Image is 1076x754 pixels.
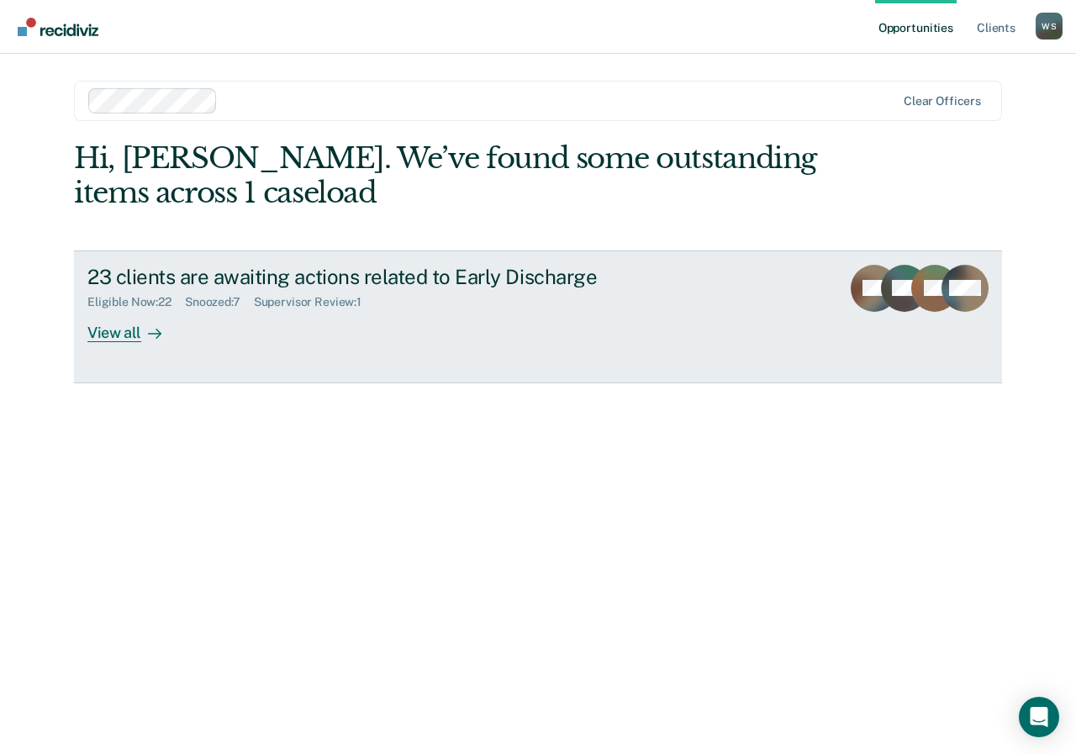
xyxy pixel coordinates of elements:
div: W S [1036,13,1063,40]
div: Snoozed : 7 [185,295,254,309]
div: Eligible Now : 22 [87,295,185,309]
div: Open Intercom Messenger [1019,697,1059,737]
button: Profile dropdown button [1036,13,1063,40]
a: 23 clients are awaiting actions related to Early DischargeEligible Now:22Snoozed:7Supervisor Revi... [74,250,1002,383]
div: View all [87,309,182,342]
img: Recidiviz [18,18,98,36]
div: Clear officers [904,94,981,108]
div: Supervisor Review : 1 [254,295,375,309]
div: Hi, [PERSON_NAME]. We’ve found some outstanding items across 1 caseload [74,141,816,210]
div: 23 clients are awaiting actions related to Early Discharge [87,265,678,289]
